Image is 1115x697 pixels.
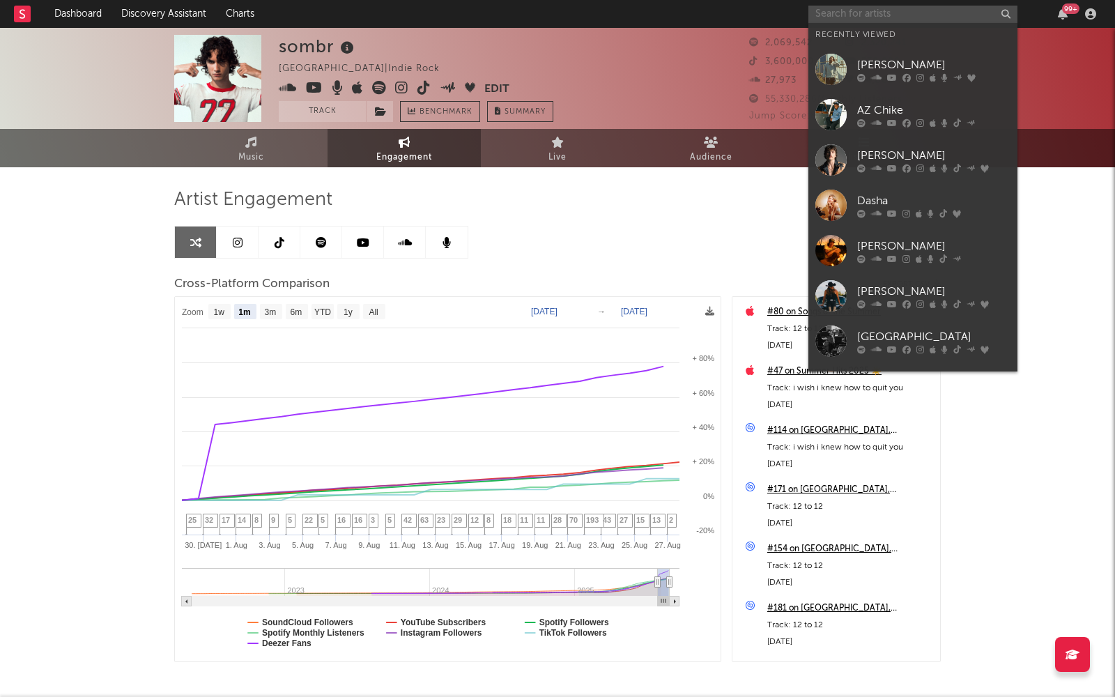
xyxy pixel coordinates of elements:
button: Summary [487,101,553,122]
div: 99 + [1062,3,1079,14]
span: 8 [254,516,259,524]
text: 3. Aug [259,541,280,549]
text: YouTube Subscribers [401,618,486,627]
a: AZ Chike [808,92,1017,137]
button: Track [279,101,366,122]
span: 8 [486,516,491,524]
text: 11. Aug [390,541,415,549]
text: All [369,307,378,317]
div: Track: 12 to 12 [767,498,933,515]
text: 15. Aug [456,541,482,549]
div: Track: 12 to 12 [767,558,933,574]
div: Dasha [857,193,1010,210]
span: 2,069,542 [749,38,813,47]
span: 22 [305,516,313,524]
div: [GEOGRAPHIC_DATA] [857,329,1010,346]
div: [DATE] [767,574,933,591]
text: Instagram Followers [401,628,482,638]
text: 1w [214,307,225,317]
div: [DATE] [767,515,933,532]
span: 63 [420,516,429,524]
text: 25. Aug [622,541,647,549]
text: 17. Aug [489,541,514,549]
span: Jump Score: 81.3 [749,112,830,121]
span: 42 [403,516,412,524]
span: Audience [690,149,732,166]
text: 23. Aug [588,541,614,549]
text: TikTok Followers [539,628,607,638]
text: + 20% [693,457,715,466]
span: 17 [222,516,230,524]
a: #171 on [GEOGRAPHIC_DATA], [GEOGRAPHIC_DATA] [767,482,933,498]
a: Live [481,129,634,167]
span: 28 [553,516,562,524]
span: 13 [652,516,661,524]
text: [DATE] [531,307,557,316]
text: Deezer Fans [262,638,312,648]
a: [PERSON_NAME] [808,47,1017,92]
text: Spotify Followers [539,618,609,627]
span: 27,973 [749,76,797,85]
span: 5 [288,516,292,524]
span: 11 [537,516,545,524]
text: 1. Aug [226,541,247,549]
a: [PERSON_NAME] [808,273,1017,319]
a: Benchmark [400,101,480,122]
span: 29 [454,516,462,524]
div: [DATE] [767,397,933,413]
text: 21. Aug [555,541,581,549]
text: SoundCloud Followers [262,618,353,627]
div: [DATE] [767,337,933,354]
a: Audience [634,129,787,167]
a: #47 on Summer Hits 2025 ☀️ [767,363,933,380]
text: 1m [238,307,250,317]
text: YTD [314,307,331,317]
div: AZ Chike [857,102,1010,119]
text: + 60% [693,389,715,397]
span: Live [548,149,567,166]
span: 70 [569,516,578,524]
a: #181 on [GEOGRAPHIC_DATA], [US_STATE], [GEOGRAPHIC_DATA] [767,600,933,617]
button: Edit [484,81,509,98]
div: sombr [279,35,357,58]
text: 27. Aug [654,541,680,549]
div: Track: 12 to 12 [767,617,933,634]
span: 3,600,000 [749,57,814,66]
a: #80 on Songs of the Summer [767,304,933,321]
div: [PERSON_NAME] [857,238,1010,255]
span: 14 [238,516,246,524]
span: 5 [387,516,392,524]
span: 193 [586,516,599,524]
text: -20% [696,526,714,535]
span: 32 [205,516,213,524]
text: 19. Aug [522,541,548,549]
text: → [597,307,606,316]
a: #154 on [GEOGRAPHIC_DATA], [GEOGRAPHIC_DATA] [767,541,933,558]
text: + 80% [693,354,715,362]
text: 13. Aug [422,541,448,549]
text: 7. Aug [325,541,347,549]
div: [DATE] [767,456,933,473]
a: [GEOGRAPHIC_DATA] [808,319,1017,364]
a: Playlists/Charts [787,129,941,167]
a: Dasha [808,183,1017,228]
div: [PERSON_NAME] [857,57,1010,74]
span: Benchmark [420,104,472,121]
text: 9. Aug [358,541,380,549]
div: [DATE] [767,634,933,650]
text: 6m [291,307,302,317]
span: 5 [321,516,325,524]
text: 0% [703,492,714,500]
span: 11 [520,516,528,524]
text: Zoom [182,307,203,317]
text: 5. Aug [292,541,314,549]
span: 9 [271,516,275,524]
span: 2 [669,516,673,524]
div: Track: 12 to 12 [767,321,933,337]
span: Artist Engagement [174,192,332,208]
span: 16 [337,516,346,524]
a: Music [174,129,328,167]
span: Engagement [376,149,432,166]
